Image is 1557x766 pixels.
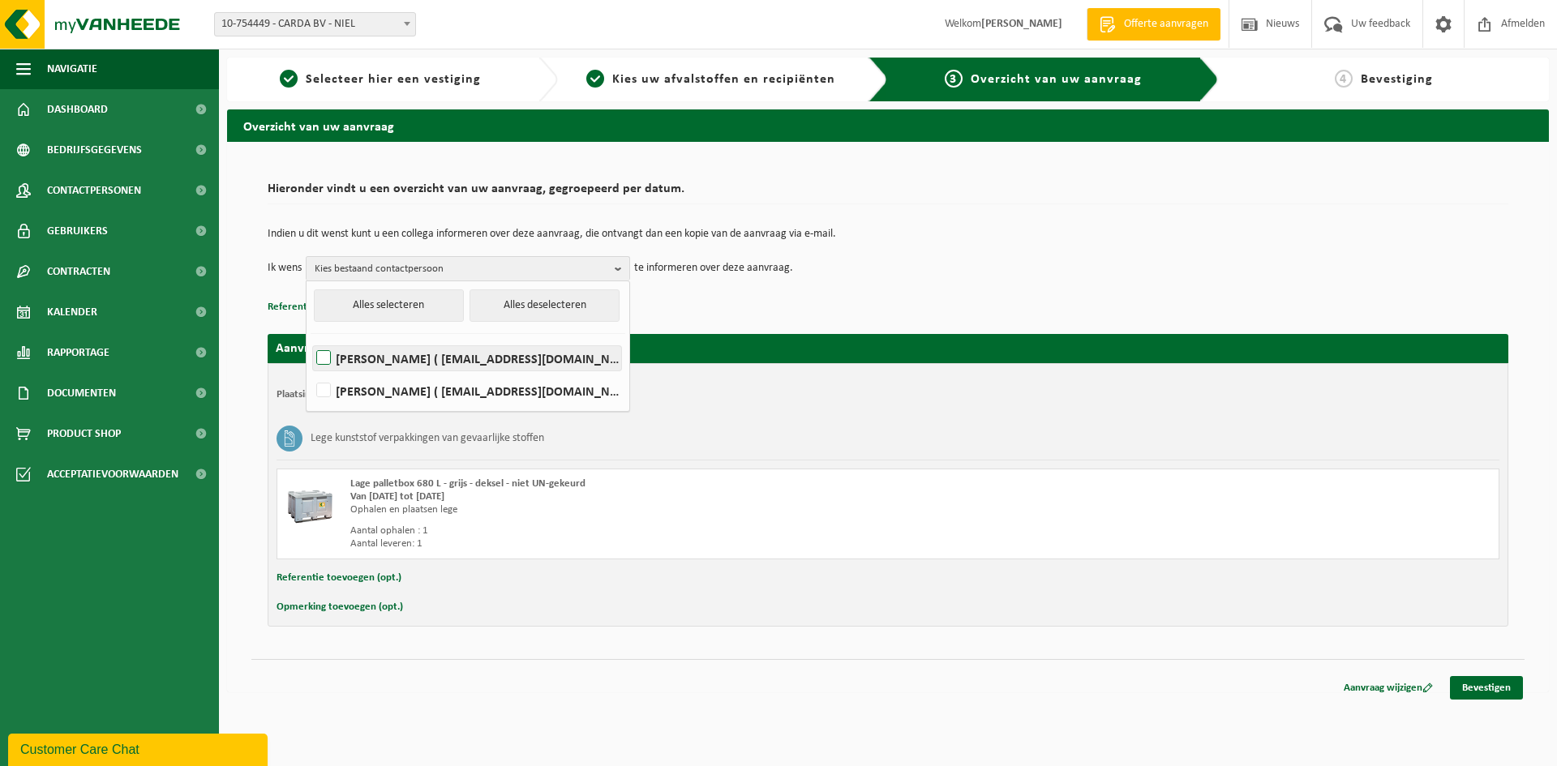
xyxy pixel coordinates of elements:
div: Ophalen en plaatsen lege [350,503,953,516]
span: Navigatie [47,49,97,89]
a: 1Selecteer hier een vestiging [235,70,525,89]
label: [PERSON_NAME] ( [EMAIL_ADDRESS][DOMAIN_NAME] ) [313,346,621,370]
strong: Plaatsingsadres: [277,389,347,400]
a: 2Kies uw afvalstoffen en recipiënten [566,70,856,89]
span: Bedrijfsgegevens [47,130,142,170]
span: 2 [586,70,604,88]
span: Contracten [47,251,110,292]
button: Alles deselecteren [470,289,620,322]
span: Selecteer hier een vestiging [306,73,481,86]
button: Kies bestaand contactpersoon [306,256,630,280]
span: Bevestiging [1361,73,1433,86]
span: Kies bestaand contactpersoon [315,257,608,281]
span: 4 [1335,70,1353,88]
span: Product Shop [47,413,121,454]
p: Indien u dit wenst kunt u een collega informeren over deze aanvraag, die ontvangt dan een kopie v... [268,229,1508,240]
h3: Lege kunststof verpakkingen van gevaarlijke stoffen [311,426,544,451]
strong: Van [DATE] tot [DATE] [350,491,444,502]
span: Rapportage [47,332,109,373]
span: 1 [280,70,298,88]
label: [PERSON_NAME] ( [EMAIL_ADDRESS][DOMAIN_NAME] ) [313,379,621,403]
span: Kalender [47,292,97,332]
span: Dashboard [47,89,108,130]
h2: Hieronder vindt u een overzicht van uw aanvraag, gegroepeerd per datum. [268,182,1508,204]
span: Contactpersonen [47,170,141,211]
p: te informeren over deze aanvraag. [634,256,793,280]
span: 10-754449 - CARDA BV - NIEL [214,12,416,36]
strong: Aanvraag voor [DATE] [276,342,397,355]
button: Referentie toevoegen (opt.) [277,567,401,588]
span: 10-754449 - CARDA BV - NIEL [215,13,415,36]
h2: Overzicht van uw aanvraag [227,109,1549,141]
img: PB-LB-0680-HPE-GY-11.png [285,477,334,526]
div: Aantal ophalen : 1 [350,524,953,537]
a: Bevestigen [1450,676,1523,700]
div: Aantal leveren: 1 [350,537,953,550]
span: Acceptatievoorwaarden [47,454,178,494]
p: Ik wens [268,256,302,280]
a: Offerte aanvragen [1087,8,1220,41]
button: Referentie toevoegen (opt.) [268,297,392,318]
iframe: chat widget [8,730,271,766]
span: Documenten [47,373,116,413]
span: Kies uw afvalstoffen en recipiënten [612,73,835,86]
strong: [PERSON_NAME] [981,18,1062,30]
button: Opmerking toevoegen (opt.) [277,597,403,618]
button: Alles selecteren [314,289,464,322]
span: Offerte aanvragen [1120,16,1212,32]
span: 3 [945,70,963,88]
a: Aanvraag wijzigen [1332,676,1445,700]
span: Gebruikers [47,211,108,251]
span: Overzicht van uw aanvraag [971,73,1142,86]
span: Lage palletbox 680 L - grijs - deksel - niet UN-gekeurd [350,478,585,489]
